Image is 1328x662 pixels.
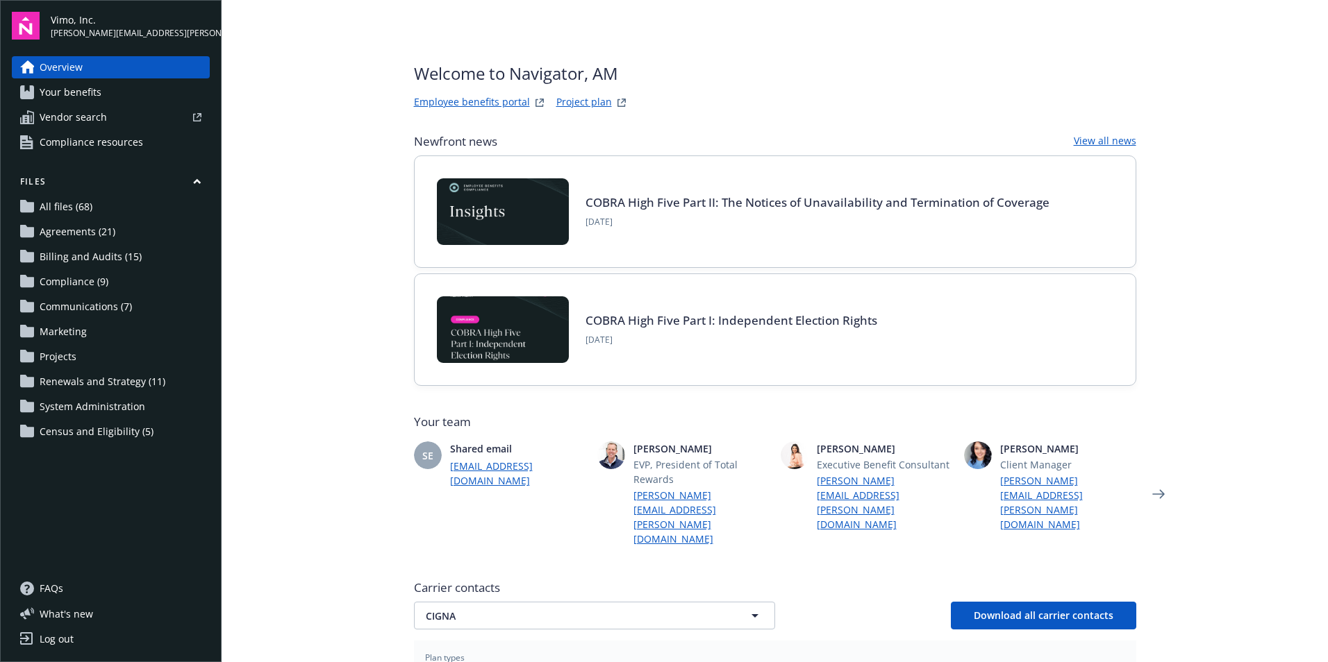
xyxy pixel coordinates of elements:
[437,178,569,245] img: Card Image - EB Compliance Insights.png
[531,94,548,111] a: striveWebsite
[40,421,153,443] span: Census and Eligibility (5)
[1074,133,1136,150] a: View all news
[414,414,1136,430] span: Your team
[51,27,210,40] span: [PERSON_NAME][EMAIL_ADDRESS][PERSON_NAME][DOMAIN_NAME]
[40,371,165,393] span: Renewals and Strategy (11)
[964,441,992,469] img: photo
[12,321,210,343] a: Marketing
[12,346,210,368] a: Projects
[586,194,1049,210] a: COBRA High Five Part II: The Notices of Unavailability and Termination of Coverage
[40,577,63,600] span: FAQs
[586,312,877,328] a: COBRA High Five Part I: Independent Election Rights
[422,448,433,463] span: SE
[12,246,210,268] a: Billing and Audits (15)
[40,246,142,268] span: Billing and Audits (15)
[951,602,1136,629] button: Download all carrier contacts
[40,271,108,293] span: Compliance (9)
[12,81,210,103] a: Your benefits
[51,12,210,27] span: Vimo, Inc.
[12,421,210,443] a: Census and Eligibility (5)
[40,346,76,368] span: Projects
[1147,483,1170,505] a: Next
[556,94,612,111] a: Project plan
[817,457,953,472] span: Executive Benefit Consultant
[12,271,210,293] a: Compliance (9)
[12,12,40,40] img: navigator-logo.svg
[12,296,210,318] a: Communications (7)
[437,296,569,363] img: BLOG-Card Image - Compliance - COBRA High Five Pt 1 07-18-25.jpg
[817,473,953,532] a: [PERSON_NAME][EMAIL_ADDRESS][PERSON_NAME][DOMAIN_NAME]
[613,94,630,111] a: projectPlanWebsite
[40,81,101,103] span: Your benefits
[12,371,210,393] a: Renewals and Strategy (11)
[40,321,87,343] span: Marketing
[12,221,210,243] a: Agreements (21)
[450,459,586,488] a: [EMAIL_ADDRESS][DOMAIN_NAME]
[40,56,83,78] span: Overview
[414,579,1136,596] span: Carrier contacts
[40,606,93,621] span: What ' s new
[40,296,132,318] span: Communications (7)
[633,457,770,486] span: EVP, President of Total Rewards
[586,216,1049,228] span: [DATE]
[1000,473,1136,532] a: [PERSON_NAME][EMAIL_ADDRESS][PERSON_NAME][DOMAIN_NAME]
[414,61,630,86] span: Welcome to Navigator , AM
[40,106,107,128] span: Vendor search
[12,176,210,193] button: Files
[414,602,775,629] button: CIGNA
[12,196,210,218] a: All files (68)
[781,441,808,469] img: photo
[40,221,115,243] span: Agreements (21)
[1000,441,1136,456] span: [PERSON_NAME]
[40,131,143,153] span: Compliance resources
[426,609,715,623] span: CIGNA
[40,196,92,218] span: All files (68)
[12,106,210,128] a: Vendor search
[817,441,953,456] span: [PERSON_NAME]
[414,133,497,150] span: Newfront news
[414,94,530,111] a: Employee benefits portal
[450,441,586,456] span: Shared email
[586,334,877,346] span: [DATE]
[633,488,770,546] a: [PERSON_NAME][EMAIL_ADDRESS][PERSON_NAME][DOMAIN_NAME]
[1000,457,1136,472] span: Client Manager
[597,441,625,469] img: photo
[12,396,210,418] a: System Administration
[12,577,210,600] a: FAQs
[974,609,1113,622] span: Download all carrier contacts
[633,441,770,456] span: [PERSON_NAME]
[40,396,145,418] span: System Administration
[12,131,210,153] a: Compliance resources
[51,12,210,40] button: Vimo, Inc.[PERSON_NAME][EMAIL_ADDRESS][PERSON_NAME][DOMAIN_NAME]
[12,606,115,621] button: What's new
[12,56,210,78] a: Overview
[40,628,74,650] div: Log out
